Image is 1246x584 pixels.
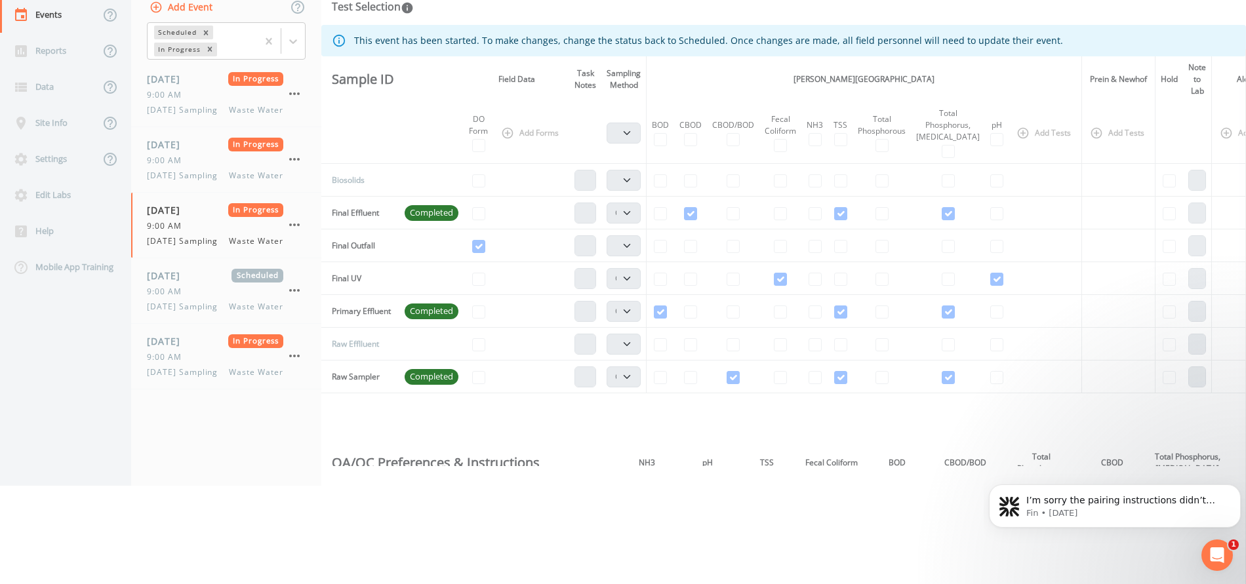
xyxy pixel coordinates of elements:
span: Home [29,442,58,451]
a: [DATE]In Progress9:00 AM[DATE] SamplingWaste Water [131,62,321,127]
div: Remove Scheduled [199,26,213,39]
span: Waste Water [229,366,283,378]
span: 9:00 AM [147,155,190,166]
div: Ask a question [27,263,199,277]
button: Messages [87,409,174,461]
td: Final Effluent [321,197,399,229]
span: 1 [1228,539,1239,550]
th: Fecal Coliform [797,446,866,480]
span: [DATE] Sampling [147,235,226,247]
td: Final Outfall [321,229,399,262]
th: Sampling Method [601,56,647,102]
span: [DATE] [147,203,190,217]
span: [DATE] Sampling [147,366,226,378]
p: How can we help? [26,138,236,160]
div: • [DATE] [74,220,111,234]
span: [DATE] Sampling [147,170,226,182]
span: In Progress [228,334,284,348]
div: BOD [652,119,669,131]
img: Profile image for Russell [178,21,205,47]
span: I’m sorry the pairing instructions didn’t resolve your issue. Would you like to provide more deta... [58,208,858,218]
span: Waste Water [229,104,283,116]
div: Recent message [27,187,235,201]
span: 9:00 AM [147,286,190,298]
img: logo [26,28,152,43]
img: Profile image for Fin [204,269,220,284]
span: 9:00 AM [147,89,190,101]
div: DO Form [469,113,488,137]
p: Hi [PERSON_NAME] 👋 [26,93,236,138]
span: [DATE] Sampling [147,104,226,116]
th: BOD [866,446,928,480]
iframe: Intercom notifications message [984,457,1246,549]
th: pH [677,446,737,480]
svg: In this section you'll be able to select the analytical test to run, based on the media type, and... [401,1,414,14]
td: Raw Efflluent [321,328,399,360]
span: Search for help [27,321,106,334]
th: NH3 [616,446,677,480]
span: Waste Water [229,170,283,182]
div: This event has been started. To make changes, change the status back to Scheduled. Once changes a... [354,29,1063,52]
a: [DATE]In Progress9:00 AM[DATE] SamplingWaste Water [131,127,321,193]
a: [DATE]In Progress9:00 AM[DATE] SamplingWaste Water [131,324,321,389]
div: Fin [58,220,71,234]
div: TSS [834,119,847,131]
th: Field Data [464,56,569,102]
iframe: Intercom live chat [1201,539,1233,571]
span: [DATE] Sampling [147,301,226,313]
span: [DATE] [147,334,190,348]
span: Messages [109,442,154,451]
div: In Progress [154,43,203,56]
th: Hold [1156,56,1184,102]
div: Total Phosphorous [858,113,906,137]
span: Completed [405,305,458,318]
th: QA/QC Preferences & Instructions [321,446,616,480]
div: NH3 [807,119,823,131]
span: [DATE] [147,138,190,151]
span: In Progress [228,138,284,151]
th: Sample ID [321,56,399,102]
span: Help [208,442,229,451]
span: [DATE] [147,269,190,282]
div: pH [990,119,1003,131]
td: Raw Sampler [321,360,399,393]
span: In Progress [228,72,284,86]
span: [DATE] [147,72,190,86]
div: Fecal Coliform [765,113,796,137]
span: 9:00 AM [147,351,190,363]
th: Task Notes [569,56,601,102]
span: Waste Water [229,235,283,247]
th: [PERSON_NAME][GEOGRAPHIC_DATA] [647,56,1082,102]
a: [DATE]In Progress9:00 AM[DATE] SamplingWaste Water [131,193,321,258]
td: Primary Effluent [321,295,399,328]
div: CBOD/BOD [712,119,754,131]
th: Total Phosphorous [1003,446,1080,480]
th: CBOD/BOD [928,446,1003,480]
div: Recent messageProfile image for FinI’m sorry the pairing instructions didn’t resolve your issue. ... [13,176,249,245]
button: Help [175,409,262,461]
img: Profile image for Fin [27,207,53,233]
div: Ask a questionAI Agent and team can helpProfile image for Fin [13,252,249,302]
span: Completed [405,206,458,220]
span: In Progress [228,203,284,217]
div: AI Agent and team can help [27,277,199,290]
div: Remove In Progress [203,43,217,56]
th: Note to Lab [1183,56,1212,102]
span: Completed [405,370,458,383]
th: CBOD [1080,446,1144,480]
div: Close [226,21,249,45]
div: Scheduled [154,26,199,39]
span: 9:00 AM [147,220,190,232]
button: Search for help [19,314,243,340]
div: Profile image for FinI’m sorry the pairing instructions didn’t resolve your issue. Would you like... [14,196,249,244]
td: Biosolids [321,164,399,197]
th: TSS [737,446,797,480]
th: Prein & Newhof [1082,56,1156,102]
div: Total Phosphorus, [MEDICAL_DATA] [916,107,980,143]
div: CBOD [679,119,702,131]
td: Final UV [321,262,399,295]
